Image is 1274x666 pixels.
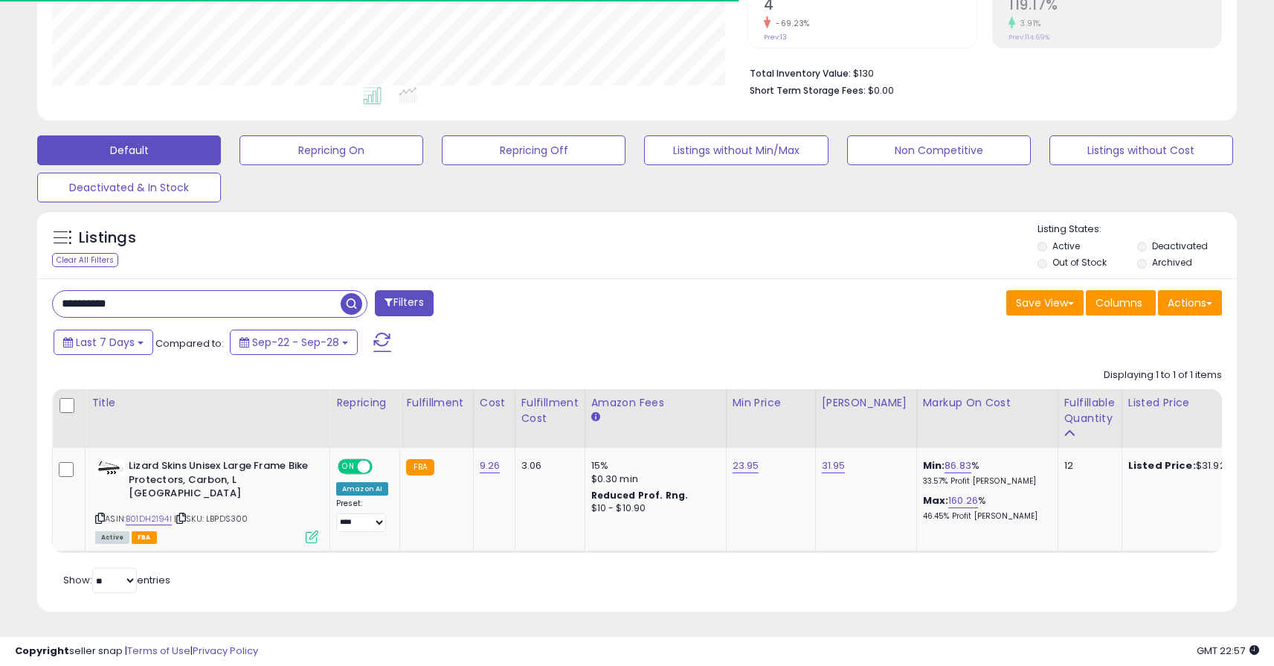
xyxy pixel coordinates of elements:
[923,493,949,507] b: Max:
[1008,33,1049,42] small: Prev: 114.69%
[95,531,129,544] span: All listings currently available for purchase on Amazon
[770,18,810,29] small: -69.23%
[868,83,894,97] span: $0.00
[1197,644,1259,658] span: 2025-10-7 22:57 GMT
[37,173,221,202] button: Deactivated & In Stock
[591,489,689,502] b: Reduced Prof. Rng.
[1049,135,1233,165] button: Listings without Cost
[923,494,1046,522] div: %
[127,644,190,658] a: Terms of Use
[923,511,1046,522] p: 46.45% Profit [PERSON_NAME]
[923,395,1052,411] div: Markup on Cost
[230,330,358,355] button: Sep-22 - Sep-28
[336,482,388,496] div: Amazon AI
[1128,459,1252,473] div: $31.92
[1037,222,1237,237] p: Listing States:
[923,459,1046,487] div: %
[1128,395,1257,411] div: Listed Price
[750,67,851,80] b: Total Inventory Value:
[916,389,1058,448] th: The percentage added to the cost of goods (COGS) that forms the calculator for Min & Max prices.
[15,644,258,659] div: seller snap | |
[923,476,1046,487] p: 33.57% Profit [PERSON_NAME]
[591,395,720,411] div: Amazon Fees
[442,135,625,165] button: Repricing Off
[52,253,118,267] div: Clear All Filters
[63,573,170,587] span: Show: entries
[1128,458,1196,473] b: Listed Price:
[91,395,324,411] div: Title
[644,135,828,165] button: Listings without Min/Max
[336,499,388,532] div: Preset:
[132,531,157,544] span: FBA
[76,335,135,350] span: Last 7 Days
[1064,395,1116,426] div: Fulfillable Quantity
[375,290,433,316] button: Filters
[155,336,224,350] span: Compared to:
[923,458,945,473] b: Min:
[1006,290,1084,316] button: Save View
[822,395,910,411] div: [PERSON_NAME]
[948,493,978,508] a: 160.26
[750,63,1211,81] li: $130
[1052,240,1080,252] label: Active
[406,459,434,476] small: FBA
[126,513,172,525] a: B01DH2194I
[480,395,509,411] div: Cost
[339,461,358,473] span: ON
[370,461,394,473] span: OFF
[406,395,466,411] div: Fulfillment
[79,228,136,249] h5: Listings
[1052,256,1107,269] label: Out of Stock
[252,335,339,350] span: Sep-22 - Sep-28
[95,459,318,542] div: ASIN:
[1096,295,1142,310] span: Columns
[1158,290,1222,316] button: Actions
[95,459,125,476] img: 31G5lm3rc+L._SL40_.jpg
[480,458,501,473] a: 9.26
[1152,256,1192,269] label: Archived
[1086,290,1156,316] button: Columns
[336,395,393,411] div: Repricing
[37,135,221,165] button: Default
[1104,368,1222,382] div: Displaying 1 to 1 of 1 items
[822,458,846,473] a: 31.95
[193,644,258,658] a: Privacy Policy
[239,135,423,165] button: Repricing On
[764,33,787,42] small: Prev: 13
[591,411,600,424] small: Amazon Fees.
[1152,240,1208,252] label: Deactivated
[1064,459,1110,473] div: 12
[1015,18,1041,29] small: 3.91%
[750,84,866,97] b: Short Term Storage Fees:
[591,459,715,473] div: 15%
[521,459,573,473] div: 3.06
[15,644,69,658] strong: Copyright
[733,458,759,473] a: 23.95
[521,395,579,426] div: Fulfillment Cost
[945,458,971,473] a: 86.83
[591,473,715,486] div: $0.30 min
[174,513,248,525] span: | SKU: LBPDS300
[129,459,309,505] b: Lizard Skins Unisex Large Frame Bike Protectors, Carbon, L [GEOGRAPHIC_DATA]
[54,330,153,355] button: Last 7 Days
[847,135,1031,165] button: Non Competitive
[733,395,809,411] div: Min Price
[591,502,715,515] div: $10 - $10.90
